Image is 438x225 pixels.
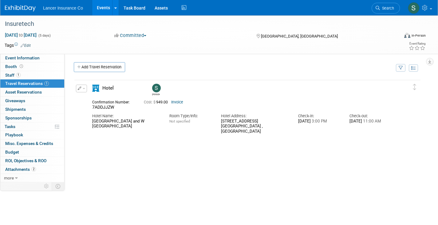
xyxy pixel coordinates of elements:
div: Event Rating [409,42,425,45]
span: 1 [44,81,49,86]
a: Booth [0,62,64,71]
a: Invoice [171,100,183,104]
a: Playbook [0,131,64,139]
span: Booth [5,64,24,69]
span: 1 [16,73,21,77]
a: Budget [0,148,64,156]
button: Committed [112,32,149,39]
span: Shipments [5,107,26,112]
span: Attachments [5,167,36,172]
span: to [18,33,24,38]
i: Click and drag to move item [413,84,416,90]
span: [DATE] [DATE] [5,32,37,38]
div: [DATE] [298,119,340,124]
span: Not specified [169,119,190,123]
span: 949.00 [144,100,170,104]
a: Misc. Expenses & Credits [0,139,64,148]
a: Attachments2 [0,165,64,174]
span: Playbook [5,132,23,137]
span: Cost: $ [144,100,156,104]
td: Toggle Event Tabs [52,182,65,190]
a: Tasks [0,123,64,131]
div: [DATE] [349,119,392,124]
a: Search [372,3,400,14]
span: 2 [31,167,36,171]
div: In-Person [411,33,426,38]
a: Travel Reservations1 [0,79,64,88]
span: Lancer Insurance Co [43,6,83,10]
span: Staff [5,73,21,78]
a: more [0,174,64,182]
div: Check-in: [298,113,340,119]
a: Asset Reservations [0,88,64,96]
span: more [4,175,14,180]
div: [GEOGRAPHIC_DATA] and W [GEOGRAPHIC_DATA] [92,119,160,129]
span: Asset Reservations [5,90,42,94]
span: Booth not reserved yet [18,64,24,69]
img: Steven O'Shea [408,2,420,14]
span: ROI, Objectives & ROO [5,158,46,163]
span: 11:00 AM [362,119,381,123]
div: Hotel Address: [221,113,289,119]
img: Format-Inperson.png [404,33,410,38]
a: Sponsorships [0,114,64,122]
a: Event Information [0,54,64,62]
div: Confirmation Number: [92,98,135,105]
div: Hotel Name: [92,113,160,119]
a: Staff1 [0,71,64,79]
div: [STREET_ADDRESS] [GEOGRAPHIC_DATA] , [GEOGRAPHIC_DATA] [221,119,289,134]
span: Travel Reservations [5,81,49,86]
span: (5 days) [38,34,51,38]
div: Event Format [363,32,426,41]
div: Steven O'Shea [152,92,160,96]
i: Hotel [92,85,99,92]
span: Misc. Expenses & Credits [5,141,53,146]
a: Add Travel Reservation [74,62,125,72]
span: 7ADDJJZW [92,105,114,110]
div: Room Type/Info: [169,113,211,119]
td: Tags [5,42,31,48]
a: Giveaways [0,97,64,105]
span: Sponsorships [5,115,32,120]
i: Filter by Traveler [399,66,403,70]
span: Hotel [102,85,114,91]
span: Event Information [5,55,40,60]
span: Search [380,6,394,10]
span: [GEOGRAPHIC_DATA], [GEOGRAPHIC_DATA] [261,34,338,38]
div: Check-out: [349,113,392,119]
img: Steven O'Shea [152,84,161,92]
img: ExhibitDay [5,5,36,11]
div: Insuretech [3,18,390,30]
td: Personalize Event Tab Strip [41,182,52,190]
a: Shipments [0,105,64,114]
div: Steven O'Shea [151,84,161,96]
span: 3:00 PM [311,119,327,123]
span: Tasks [5,124,15,129]
a: Edit [21,43,31,48]
span: Giveaways [5,98,25,103]
span: Budget [5,150,19,155]
a: ROI, Objectives & ROO [0,157,64,165]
